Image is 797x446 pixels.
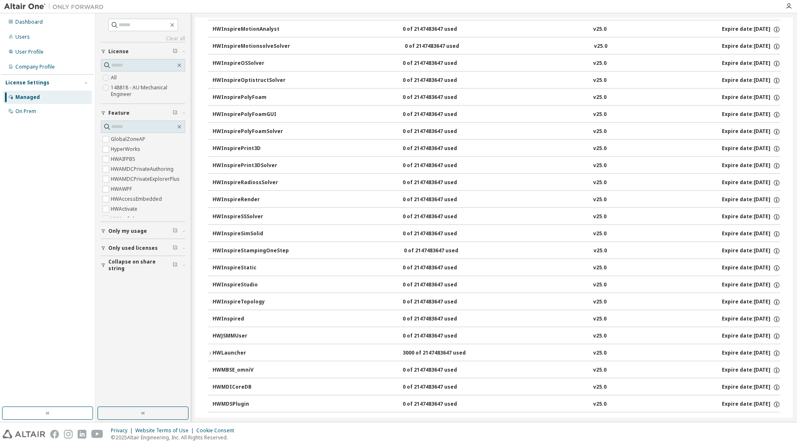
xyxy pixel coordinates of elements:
div: Dashboard [15,19,43,25]
div: Expire date: [DATE] [722,350,780,357]
label: All [111,73,118,83]
button: HWMBSE_omniV0 of 2147483647 usedv25.0Expire date:[DATE] [213,361,780,379]
div: Website Terms of Use [135,427,196,434]
div: Expire date: [DATE] [722,384,780,391]
button: HWInspirePolyFoamGUI0 of 2147483647 usedv25.0Expire date:[DATE] [213,106,780,124]
div: Expire date: [DATE] [722,111,780,118]
label: HWAMDCPrivateAuthoring [111,164,175,174]
span: Clear filter [173,48,178,55]
div: v25.0 [593,401,606,408]
span: Clear filter [173,262,178,269]
div: Expire date: [DATE] [722,367,780,374]
div: v25.0 [593,367,606,374]
div: Expire date: [DATE] [722,94,780,101]
button: HWInspirePolyFoam0 of 2147483647 usedv25.0Expire date:[DATE] [213,89,780,107]
div: 0 of 2147483647 used [403,298,477,306]
div: v25.0 [593,264,606,272]
button: HWInspireStatic0 of 2147483647 usedv25.0Expire date:[DATE] [213,259,780,277]
div: Expire date: [DATE] [722,264,780,272]
div: Expire date: [DATE] [722,60,780,67]
div: v25.0 [593,26,606,33]
div: 0 of 2147483647 used [403,281,477,289]
p: © 2025 Altair Engineering, Inc. All Rights Reserved. [111,434,239,441]
button: HWInspireSSSolver0 of 2147483647 usedv25.0Expire date:[DATE] [213,208,780,226]
div: HWInspireStudio [213,281,287,289]
div: Expire date: [DATE] [722,196,780,204]
div: v25.0 [593,162,606,170]
div: On Prem [15,108,36,115]
div: 0 of 2147483647 used [403,213,477,221]
div: Expire date: [DATE] [722,401,780,408]
button: HWInspireStudio0 of 2147483647 usedv25.0Expire date:[DATE] [213,276,780,294]
div: HWInspirePrint3D [213,145,287,153]
div: Expire date: [DATE] [722,145,780,153]
div: Expire date: [DATE] [722,298,780,306]
label: HWAMDCPrivateExplorerPlus [111,174,181,184]
div: v25.0 [593,60,606,67]
div: Expire date: [DATE] [722,77,780,84]
button: HWInspireSimSolid0 of 2147483647 usedv25.0Expire date:[DATE] [213,225,780,243]
div: Expire date: [DATE] [722,43,780,50]
div: 0 of 2147483647 used [403,111,477,118]
div: HWInspireMotionAnalyst [213,26,287,33]
label: HWAIFPBS [111,154,137,164]
div: HWInspired [213,315,287,323]
button: HWMDSPro0 of 2147483647 usedv25.0Expire date:[DATE] [213,412,780,431]
div: HWMBSE_omniV [213,367,287,374]
div: v25.0 [593,213,606,221]
div: HWInspirePolyFoam [213,94,287,101]
div: 0 of 2147483647 used [403,179,477,187]
div: 0 of 2147483647 used [403,26,477,33]
div: v25.0 [593,281,606,289]
div: 0 of 2147483647 used [403,367,477,374]
div: v25.0 [593,196,606,204]
div: 0 of 2147483647 used [403,145,477,153]
span: Clear filter [173,110,178,116]
div: 0 of 2147483647 used [403,196,477,204]
div: Cookie Consent [196,427,239,434]
div: Managed [15,94,40,101]
img: linkedin.svg [78,430,86,439]
button: HWInspireOptistructSolver0 of 2147483647 usedv25.0Expire date:[DATE] [213,71,780,90]
button: HWJSMMUser0 of 2147483647 usedv25.0Expire date:[DATE] [213,327,780,345]
button: HWInspireTopology0 of 2147483647 usedv25.0Expire date:[DATE] [213,293,780,311]
div: v25.0 [593,315,606,323]
img: altair_logo.svg [2,430,45,439]
div: HWJSMMUser [213,333,287,340]
button: HWInspireRender0 of 2147483647 usedv25.0Expire date:[DATE] [213,191,780,209]
div: 0 of 2147483647 used [403,315,477,323]
div: v25.0 [593,111,606,118]
label: HyperWorks [111,144,142,154]
div: 0 of 2147483647 used [403,94,477,101]
div: Expire date: [DATE] [722,162,780,170]
div: v25.0 [593,384,606,391]
label: HWActivate [111,204,139,214]
button: HWInspireStampingOneStep0 of 2147483647 usedv25.0Expire date:[DATE] [213,242,780,260]
div: v25.0 [594,43,607,50]
div: Expire date: [DATE] [722,128,780,136]
div: Expire date: [DATE] [722,247,780,255]
div: User Profile [15,49,44,55]
label: HWAcufwh [111,214,137,224]
button: Feature [101,104,185,122]
button: Collapse on share string [101,256,185,274]
div: 0 of 2147483647 used [403,333,477,340]
div: HWInspirePolyFoamGUI [213,111,287,118]
button: HWInspirePrint3D0 of 2147483647 usedv25.0Expire date:[DATE] [213,140,780,158]
label: GlobalZoneAP [111,134,147,144]
button: License [101,42,185,61]
button: Only used licenses [101,239,185,257]
div: HWInspireTopology [213,298,287,306]
button: HWInspired0 of 2147483647 usedv25.0Expire date:[DATE] [213,310,780,328]
label: HWAccessEmbedded [111,194,164,204]
div: Privacy [111,427,135,434]
div: HWInspireSimSolid [213,230,287,238]
div: HWInspireMotionsolveSolver [213,43,290,50]
img: instagram.svg [64,430,73,439]
img: youtube.svg [91,430,103,439]
div: HWInspirePolyFoamSolver [213,128,287,136]
div: HWInspireStampingOneStep [213,247,289,255]
button: HWInspireMotionsolveSolver0 of 2147483647 usedv25.0Expire date:[DATE] [213,37,780,56]
div: v25.0 [594,247,607,255]
div: Expire date: [DATE] [722,333,780,340]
